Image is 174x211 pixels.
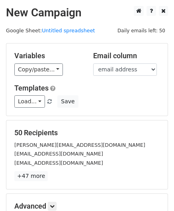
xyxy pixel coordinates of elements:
[14,51,81,60] h5: Variables
[14,151,103,157] small: [EMAIL_ADDRESS][DOMAIN_NAME]
[42,28,95,34] a: Untitled spreadsheet
[14,63,63,76] a: Copy/paste...
[6,6,168,20] h2: New Campaign
[14,160,103,166] small: [EMAIL_ADDRESS][DOMAIN_NAME]
[14,142,145,148] small: [PERSON_NAME][EMAIL_ADDRESS][DOMAIN_NAME]
[14,171,48,181] a: +47 more
[115,28,168,34] a: Daily emails left: 50
[57,95,78,108] button: Save
[14,128,160,137] h5: 50 Recipients
[14,202,160,211] h5: Advanced
[6,28,95,34] small: Google Sheet:
[115,26,168,35] span: Daily emails left: 50
[14,84,49,92] a: Templates
[93,51,160,60] h5: Email column
[14,95,45,108] a: Load...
